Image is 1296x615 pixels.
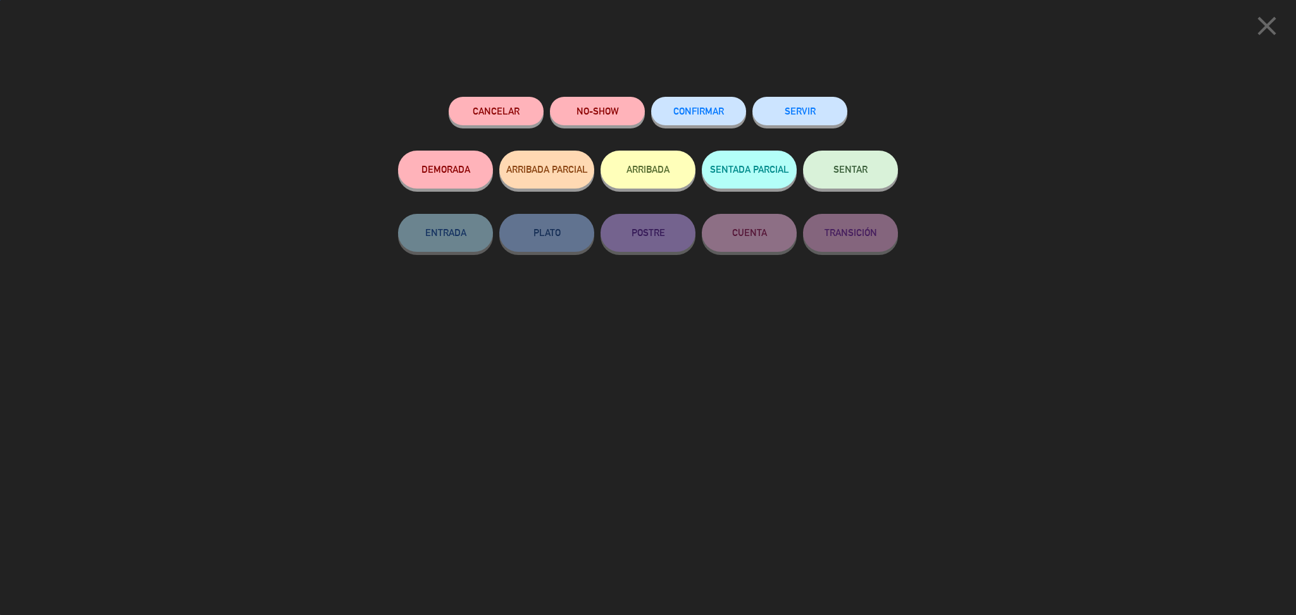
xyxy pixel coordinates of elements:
[651,97,746,125] button: CONFIRMAR
[499,151,594,189] button: ARRIBADA PARCIAL
[1251,10,1283,42] i: close
[506,164,588,175] span: ARRIBADA PARCIAL
[702,214,797,252] button: CUENTA
[398,214,493,252] button: ENTRADA
[449,97,544,125] button: Cancelar
[499,214,594,252] button: PLATO
[803,151,898,189] button: SENTAR
[550,97,645,125] button: NO-SHOW
[803,214,898,252] button: TRANSICIÓN
[601,214,695,252] button: POSTRE
[752,97,847,125] button: SERVIR
[673,106,724,116] span: CONFIRMAR
[833,164,868,175] span: SENTAR
[601,151,695,189] button: ARRIBADA
[702,151,797,189] button: SENTADA PARCIAL
[398,151,493,189] button: DEMORADA
[1247,9,1287,47] button: close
